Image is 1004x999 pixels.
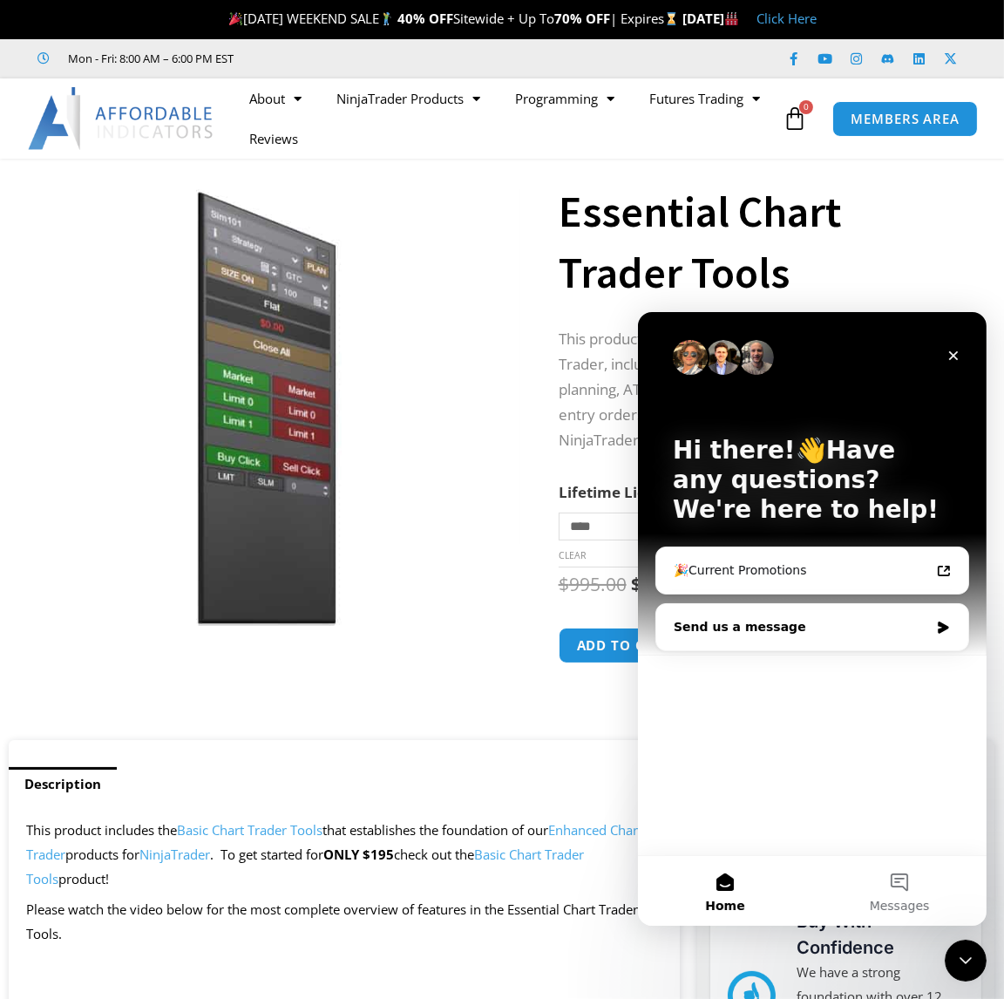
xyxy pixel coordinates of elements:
a: NinjaTrader Products [319,78,498,119]
img: 🏌️‍♂️ [380,12,393,25]
strong: 70% OFF [554,10,610,27]
iframe: Intercom live chat [945,940,987,982]
span: [DATE] WEEKEND SALE Sitewide + Up To | Expires [225,10,682,27]
nav: Menu [232,78,778,159]
strong: ONLY $195 [323,846,394,863]
a: About [232,78,319,119]
img: LogoAI | Affordable Indicators – NinjaTrader [28,87,215,150]
p: This product is loaded with features for the Enhanced Chart Trader, including position sizing, ri... [559,327,960,453]
img: 🎉 [229,12,242,25]
iframe: Intercom live chat [638,312,987,926]
a: 0 [756,93,833,144]
strong: [DATE] [682,10,739,27]
bdi: 995.00 [559,572,627,596]
a: Basic Chart Trader Tools [177,821,322,839]
strong: 40% OFF [397,10,453,27]
a: Click Here [756,10,817,27]
img: 🏭 [725,12,738,25]
span: Mon - Fri: 8:00 AM – 6:00 PM EST [64,48,234,69]
p: This product includes the that establishes the foundation of our products for . To get started for [26,819,662,892]
a: NinjaTrader [139,846,210,863]
a: Description [9,767,117,801]
iframe: PayPal Message 1 [559,718,960,733]
span: $ [631,572,641,596]
a: MEMBERS AREA [832,101,978,137]
iframe: Customer reviews powered by Trustpilot [259,50,520,67]
button: Add to cart [559,628,691,663]
p: Please watch the video below for the most complete overview of features in the Essential Chart Tr... [26,898,662,947]
label: Lifetime License [559,482,679,502]
a: Futures Trading [632,78,777,119]
a: Reviews [232,119,315,159]
h3: Buy With Confidence [797,908,964,961]
span: $ [559,572,569,596]
span: 0 [799,100,813,114]
a: Programming [498,78,632,119]
img: ⌛ [665,12,678,25]
a: Clear options [559,549,586,561]
bdi: 495.00 [631,572,699,596]
span: MEMBERS AREA [851,112,960,126]
h1: Essential Chart Trader Tools [559,181,960,303]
